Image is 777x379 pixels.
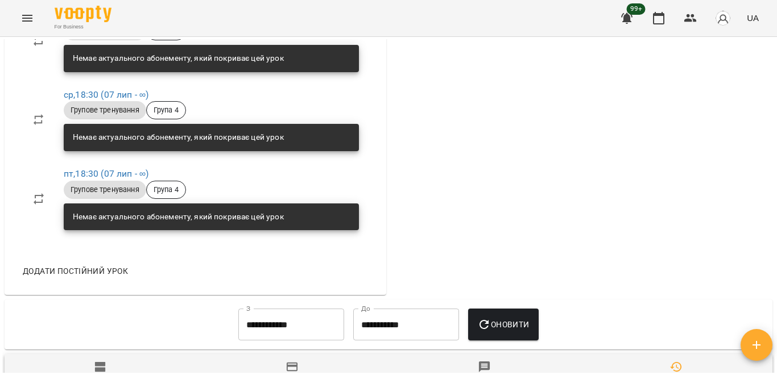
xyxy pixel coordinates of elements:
a: пт,18:30 (07 лип - ∞) [64,168,148,179]
button: Menu [14,5,41,32]
button: Оновити [468,309,538,340]
span: For Business [55,23,111,31]
a: ср,18:30 (07 лип - ∞) [64,89,148,100]
div: Немає актуального абонементу, який покриває цей урок [73,48,284,69]
span: Група 4 [147,105,185,115]
div: Група 4 [146,101,186,119]
span: Групове тренування [64,185,146,195]
div: Немає актуального абонементу, який покриває цей урок [73,127,284,148]
img: Voopty Logo [55,6,111,22]
img: avatar_s.png [715,10,731,26]
div: Група 4 [146,181,186,199]
span: Група 4 [147,185,185,195]
div: Немає актуального абонементу, який покриває цей урок [73,207,284,227]
span: Групове тренування [64,105,146,115]
span: Додати постійний урок [23,264,128,278]
button: UA [742,7,763,28]
button: Додати постійний урок [18,261,133,281]
span: 99+ [627,3,646,15]
span: Оновити [477,318,529,331]
span: UA [747,12,759,24]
